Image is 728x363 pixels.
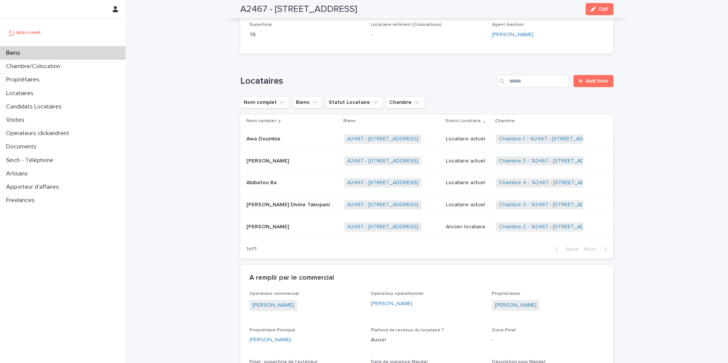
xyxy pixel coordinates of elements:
[446,136,490,142] p: Locataire actuel
[3,197,41,204] p: Freelances
[499,180,605,186] a: Chambre 4 - "A2467 - [STREET_ADDRESS]"
[446,202,490,208] p: Locataire actuel
[499,202,605,208] a: Chambre 2 - "A2467 - [STREET_ADDRESS]"
[240,76,493,87] h1: Locataires
[499,158,605,164] a: Chambre 3 - "A2467 - [STREET_ADDRESS]"
[240,96,289,108] button: Nom complet
[246,156,291,164] p: [PERSON_NAME]
[347,136,418,142] a: A2467 - [STREET_ADDRESS]
[492,31,533,39] a: [PERSON_NAME]
[446,158,490,164] p: Locataire actuel
[3,143,43,150] p: Documents
[371,22,442,27] span: Locataire référent (Colocations)
[386,96,424,108] button: Chambre
[343,117,356,125] p: Biens
[240,240,263,258] p: 1 of 1
[562,247,578,252] span: Back
[549,246,581,253] button: Back
[497,75,569,87] input: Search
[446,224,490,230] p: Ancien locataire
[371,291,423,296] span: Opérateur opérationnel
[371,31,483,39] p: -
[586,78,608,84] span: Add New
[495,301,536,309] a: [PERSON_NAME]
[347,202,418,208] a: A2467 - [STREET_ADDRESS]
[249,31,362,39] p: 76
[347,158,418,164] a: A2467 - [STREET_ADDRESS]
[246,178,278,186] p: Abibatou Ba
[3,103,68,110] p: Candidats Locataires
[240,216,613,238] tr: [PERSON_NAME][PERSON_NAME] A2467 - [STREET_ADDRESS] Ancien locataireChambre 2 - "A2467 - [STREET_...
[347,224,418,230] a: A2467 - [STREET_ADDRESS]
[3,183,65,191] p: Apporteur d'affaires
[246,222,291,230] p: [PERSON_NAME]
[446,180,490,186] p: Locataire actuel
[3,76,46,83] p: Propriétaires
[240,194,613,216] tr: [PERSON_NAME] Divine Takopani[PERSON_NAME] Divine Takopani A2467 - [STREET_ADDRESS] Locataire act...
[246,200,331,208] p: [PERSON_NAME] Divine Takopani
[249,328,295,333] span: Propriétaire Principal
[249,22,272,27] span: Superficie
[581,246,613,253] button: Next
[3,116,30,124] p: Visites
[3,90,40,97] p: Locataires
[599,6,608,12] span: Edit
[246,117,276,125] p: Nom complet
[246,134,282,142] p: Awa Doumbia
[492,22,524,27] span: Agent Gestion
[495,117,515,125] p: Chambre
[240,128,613,150] tr: Awa DoumbiaAwa Doumbia A2467 - [STREET_ADDRESS] Locataire actuelChambre 1 - "A2467 - [STREET_ADDR...
[445,117,481,125] p: Statut Locataire
[371,336,483,344] p: Aucun
[240,4,357,15] h2: A2467 - [STREET_ADDRESS]
[492,291,520,296] span: Propriétaires
[292,96,322,108] button: Biens
[347,180,418,186] a: A2467 - [STREET_ADDRESS]
[3,63,66,70] p: Chambre/Colocation
[240,172,613,194] tr: Abibatou BaAbibatou Ba A2467 - [STREET_ADDRESS] Locataire actuelChambre 4 - "A2467 - [STREET_ADDR...
[492,328,516,333] span: Zone Pinel
[6,25,43,40] img: UCB0brd3T0yccxBKYDjQ
[586,3,613,15] button: Edit
[584,247,601,252] span: Next
[573,75,613,87] a: Add New
[3,170,34,177] p: Artisans
[371,328,444,333] span: Plafond de revenus du locataire ?
[3,130,75,137] p: Operateurs clickandrent
[3,49,26,57] p: Biens
[249,274,334,282] h2: A remplir par le commercial
[3,157,59,164] p: Sinch - Téléphone
[371,300,412,308] a: [PERSON_NAME]
[325,96,383,108] button: Statut Locataire
[499,136,604,142] a: Chambre 1 - "A2467 - [STREET_ADDRESS]"
[240,150,613,172] tr: [PERSON_NAME][PERSON_NAME] A2467 - [STREET_ADDRESS] Locataire actuelChambre 3 - "A2467 - [STREET_...
[249,291,299,296] span: Opérateur commercial
[249,336,291,344] a: [PERSON_NAME]
[492,336,604,344] p: -
[499,224,605,230] a: Chambre 2 - "A2467 - [STREET_ADDRESS]"
[252,301,294,309] a: [PERSON_NAME]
